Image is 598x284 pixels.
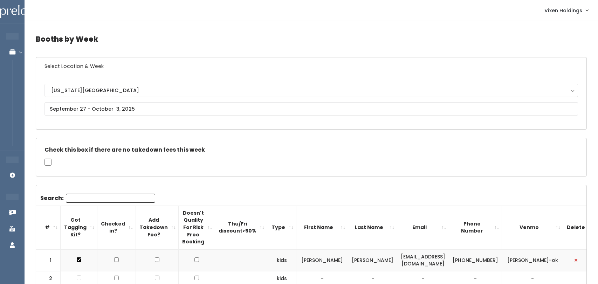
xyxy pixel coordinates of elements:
[296,249,348,271] td: [PERSON_NAME]
[267,206,296,249] th: Type: activate to sort column ascending
[449,249,502,271] td: [PHONE_NUMBER]
[449,206,502,249] th: Phone Number: activate to sort column ascending
[215,206,267,249] th: Thu/Fri discount&gt;50%: activate to sort column ascending
[544,7,582,14] span: Vixen Holdings
[397,206,449,249] th: Email: activate to sort column ascending
[267,249,296,271] td: kids
[51,86,571,94] div: [US_STATE][GEOGRAPHIC_DATA]
[66,194,155,203] input: Search:
[97,206,136,249] th: Checked in?: activate to sort column ascending
[44,102,578,116] input: September 27 - October 3, 2025
[61,206,97,249] th: Got Tagging Kit?: activate to sort column ascending
[502,249,563,271] td: [PERSON_NAME]-ok
[348,249,397,271] td: [PERSON_NAME]
[502,206,563,249] th: Venmo: activate to sort column ascending
[563,206,594,249] th: Delete: activate to sort column ascending
[36,206,61,249] th: #: activate to sort column descending
[296,206,348,249] th: First Name: activate to sort column ascending
[44,147,578,153] h5: Check this box if there are no takedown fees this week
[397,249,449,271] td: [EMAIL_ADDRESS][DOMAIN_NAME]
[44,84,578,97] button: [US_STATE][GEOGRAPHIC_DATA]
[36,249,61,271] td: 1
[136,206,179,249] th: Add Takedown Fee?: activate to sort column ascending
[348,206,397,249] th: Last Name: activate to sort column ascending
[40,194,155,203] label: Search:
[537,3,595,18] a: Vixen Holdings
[179,206,215,249] th: Doesn't Quality For Risk Free Booking : activate to sort column ascending
[36,29,587,49] h4: Booths by Week
[36,57,586,75] h6: Select Location & Week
